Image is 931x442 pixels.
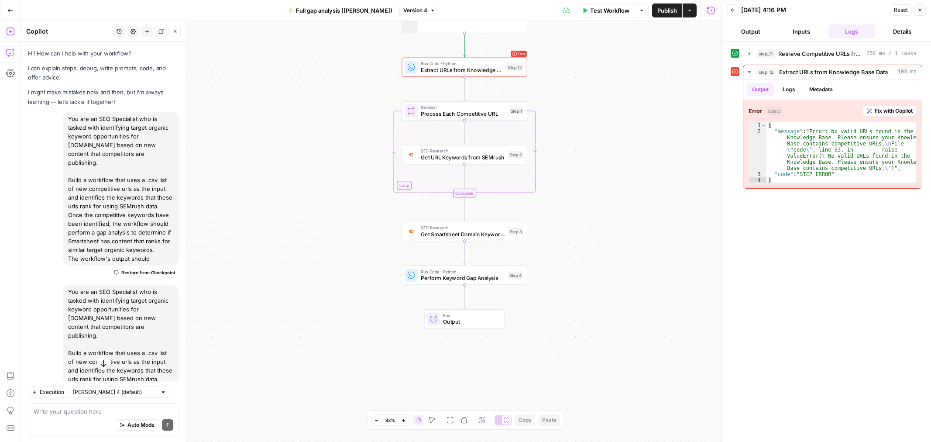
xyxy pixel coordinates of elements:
[421,224,505,231] span: SEO Research
[453,189,476,197] div: Complete
[402,309,527,328] div: EndOutput
[828,24,876,38] button: Logs
[508,272,523,279] div: Step 4
[421,268,505,275] span: Run Code · Python
[577,3,635,17] button: Test Workflow
[127,421,155,428] span: Auto Mode
[283,3,398,17] button: Full gap analysis ([PERSON_NAME])
[403,7,427,14] span: Version 4
[463,242,466,265] g: Edge from step_3 to step_4
[509,107,523,115] div: Step 1
[443,318,498,326] span: Output
[421,110,506,118] span: Process Each Competitive URL
[463,33,466,57] g: Edge from step_11 to step_12
[28,49,179,58] p: Hi! How can I help with your workflow?
[875,107,913,115] span: Fix with Copilot
[743,79,922,188] div: 103 ms
[508,228,523,235] div: Step 3
[402,58,527,77] div: ErrorRun Code · PythonExtract URLs from Knowledge Base DataStep 12
[385,417,395,424] span: 93%
[296,6,392,15] span: Full gap analysis ([PERSON_NAME])
[116,419,158,430] button: Auto Mode
[421,153,505,162] span: Get URL Keywords from SEMrush
[507,64,524,71] div: Step 12
[421,230,505,238] span: Get Smartsheet Domain Keywords
[402,101,527,121] div: LoopIterationProcess Each Competitive URLStep 1
[590,6,629,15] span: Test Workflow
[40,388,64,396] span: Execution
[407,151,416,158] img: ey5lt04xp3nqzrimtu8q5fsyor3u
[778,24,825,38] button: Inputs
[443,312,498,318] span: End
[727,24,774,38] button: Output
[542,416,557,424] span: Paste
[518,49,526,59] span: Error
[657,6,677,15] span: Publish
[894,6,908,14] span: Reset
[402,222,527,241] div: SEO ResearchGet Smartsheet Domain KeywordsStep 3
[749,177,766,183] div: 4
[519,416,532,424] span: Copy
[778,49,863,58] span: Retrieve Competitive URLs from Knowledge Base
[463,285,466,309] g: Edge from step_4 to end
[121,269,175,276] span: Restore from Checkpoint
[743,65,922,79] button: 103 ms
[749,128,766,171] div: 2
[756,68,776,76] span: step_12
[539,414,560,426] button: Paste
[890,4,912,16] button: Reset
[749,171,766,177] div: 3
[421,148,505,154] span: SEO Research
[866,50,917,58] span: 258 ms / 1 tasks
[508,151,523,159] div: Step 2
[402,189,527,197] div: Complete
[463,121,466,144] g: Edge from step_1 to step_2
[421,66,503,74] span: Extract URLs from Knowledge Base Data
[402,266,527,285] div: Run Code · PythonPerform Keyword Gap AnalysisStep 4
[110,267,179,278] button: Restore from Checkpoint
[898,68,917,76] span: 103 ms
[749,107,762,115] strong: Error
[515,414,535,426] button: Copy
[463,77,466,100] g: Edge from step_12 to step_1
[756,49,775,58] span: step_11
[421,104,506,110] span: Iteration
[63,112,179,266] div: You are an SEO Specialist who is tasked with identifying target organic keyword opportunities for...
[407,228,416,235] img: p4kt2d9mz0di8532fmfgvfq6uqa0
[26,27,111,36] div: Copilot
[863,105,917,117] button: Fix with Copilot
[879,24,926,38] button: Details
[28,386,68,397] button: Execution
[779,68,888,76] span: Extract URLs from Knowledge Base Data
[747,83,774,96] button: Output
[399,5,439,16] button: Version 4
[652,3,682,17] button: Publish
[766,107,783,115] span: object
[743,47,922,61] button: 258 ms / 1 tasks
[421,274,505,282] span: Perform Keyword Gap Analysis
[28,64,179,82] p: I can explain steps, debug, write prompts, code, and offer advice.
[749,122,766,128] div: 1
[463,198,466,221] g: Edge from step_1-iteration-end to step_3
[804,83,838,96] button: Metadata
[28,88,179,106] p: I might make mistakes now and then, but I’m always learning — let’s tackle it together!
[73,387,157,396] input: Claude Sonnet 4 (default)
[402,145,527,164] div: SEO ResearchGet URL Keywords from SEMrushStep 2
[421,60,503,67] span: Run Code · Python
[761,122,766,128] span: Toggle code folding, rows 1 through 4
[777,83,800,96] button: Logs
